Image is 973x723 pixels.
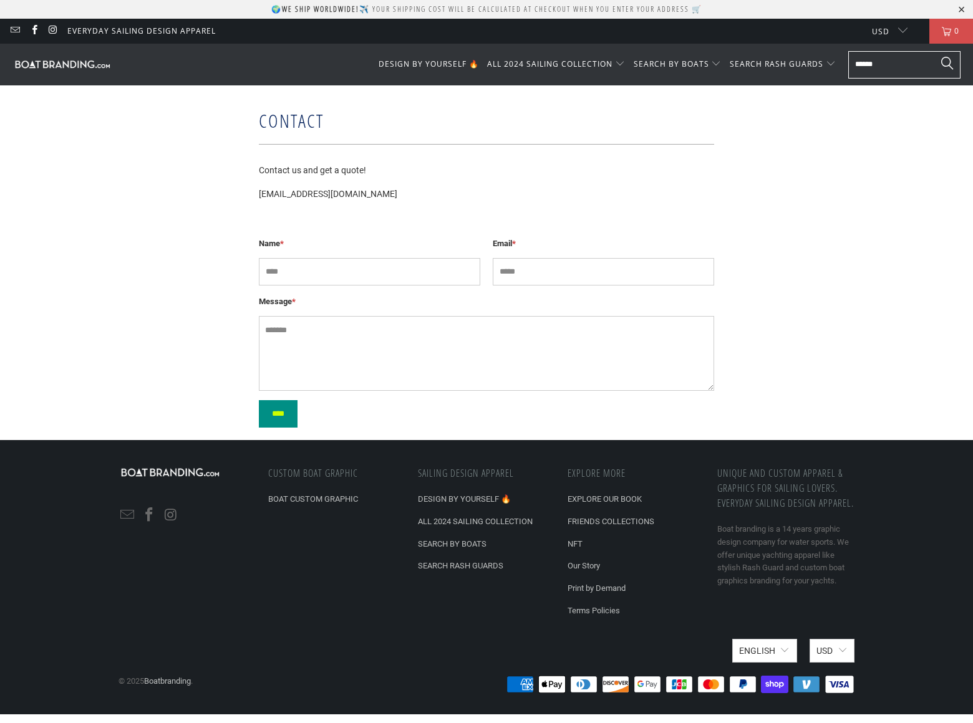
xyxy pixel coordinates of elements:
[568,517,654,526] a: FRIENDS COLLECTIONS
[418,539,486,548] a: SEARCH BY BOATS
[872,26,889,37] span: USD
[634,59,709,69] span: SEARCH BY BOATS
[47,26,58,36] a: Boatbranding on Instagram
[717,523,854,588] p: Boat branding is a 14 years graphic design company for water sports. We offer unique yachting app...
[732,639,797,663] button: English
[379,59,479,69] span: DESIGN BY YOURSELF 🔥
[12,58,112,70] img: Boatbranding
[379,50,836,79] nav: Translation missing: en.navigation.header.main_nav
[568,494,642,504] a: EXPLORE OUR BOOK
[282,4,359,14] strong: We ship worldwide!
[140,507,159,524] a: Boatbranding on Facebook
[379,50,479,79] a: DESIGN BY YOURSELF 🔥
[816,646,833,656] span: USD
[810,639,854,663] button: USD
[259,295,714,309] label: Message
[162,507,180,524] a: Boatbranding on Instagram
[271,4,702,14] p: 🌍 ✈️ Your shipping cost will be calculated at checkout when you enter your address 🛒
[730,59,823,69] span: SEARCH RASH GUARDS
[259,163,714,177] p: Contact us and get a quote!
[259,189,397,199] span: [EMAIL_ADDRESS][DOMAIN_NAME]
[259,104,714,135] h1: Contact
[493,237,714,251] label: Email
[418,517,533,526] a: ALL 2024 SAILING COLLECTION
[730,50,836,79] summary: SEARCH RASH GUARDS
[259,237,480,251] label: Name
[634,50,722,79] summary: SEARCH BY BOATS
[862,19,908,44] button: USD
[119,507,137,524] a: Email Boatbranding
[67,24,216,38] a: Everyday Sailing Design Apparel
[9,26,20,36] a: Email Boatbranding
[487,59,612,69] span: ALL 2024 SAILING COLLECTION
[418,494,511,504] a: DESIGN BY YOURSELF 🔥
[929,19,973,44] a: 0
[568,606,620,615] a: Terms Policies
[418,561,503,570] a: SEARCH RASH GUARDS
[951,19,962,44] span: 0
[487,50,625,79] summary: ALL 2024 SAILING COLLECTION
[119,663,193,688] p: © 2025 .
[568,539,583,548] a: NFT
[568,561,600,570] a: Our Story
[28,26,39,36] a: Boatbranding on Facebook
[144,676,191,686] a: Boatbranding
[268,494,358,504] a: BOAT CUSTOM GRAPHIC
[568,583,626,593] a: Print by Demand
